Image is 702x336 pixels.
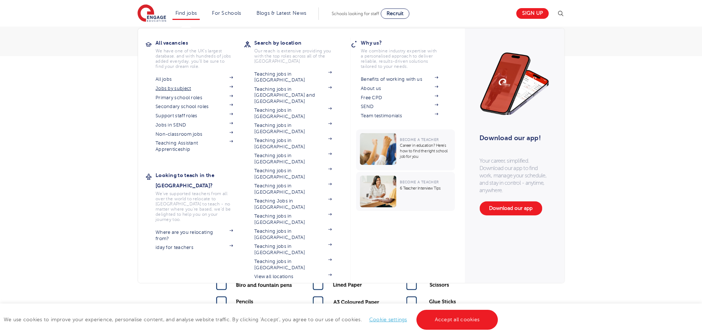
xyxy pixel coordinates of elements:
[361,48,438,69] p: We combine industry expertise with a personalised approach to deliver reliable, results-driven so...
[156,48,233,69] p: We have one of the UK's largest database. and with hundreds of jobs added everyday. you'll be sur...
[361,86,438,91] a: About us
[156,131,233,137] a: Non-classroom jobs
[254,86,332,104] a: Teaching jobs in [GEOGRAPHIC_DATA] and [GEOGRAPHIC_DATA]
[156,86,233,91] a: Jobs by subject
[479,201,542,215] a: Download our app
[156,170,244,222] a: Looking to teach in the [GEOGRAPHIC_DATA]?We've supported teachers from all over the world to rel...
[4,317,500,322] span: We use cookies to improve your experience, personalise content, and analyse website traffic. By c...
[156,122,233,128] a: Jobs in SEND
[156,38,244,48] h3: All vacancies
[361,38,449,48] h3: Why us?
[156,170,244,191] h3: Looking to teach in the [GEOGRAPHIC_DATA]?
[156,95,233,101] a: Primary school roles
[332,11,379,16] span: Schools looking for staff
[479,130,546,146] h3: Download our app!
[387,11,404,16] span: Recruit
[137,4,166,23] img: Engage Education
[254,198,332,210] a: Teaching Jobs in [GEOGRAPHIC_DATA]
[254,153,332,165] a: Teaching jobs in [GEOGRAPHIC_DATA]
[254,71,332,83] a: Teaching jobs in [GEOGRAPHIC_DATA]
[400,143,451,159] p: Career in education? Here’s how to find the right school job for you
[254,138,332,150] a: Teaching jobs in [GEOGRAPHIC_DATA]
[381,8,409,19] a: Recruit
[400,138,439,142] span: Become a Teacher
[361,76,438,82] a: Benefits of working with us
[256,10,307,16] a: Blogs & Latest News
[156,191,233,222] p: We've supported teachers from all over the world to relocate to [GEOGRAPHIC_DATA] to teach - no m...
[479,157,549,194] p: Your career, simplified. Download our app to find work, manage your schedule, and stay in control...
[254,183,332,195] a: Teaching jobs in [GEOGRAPHIC_DATA]
[254,48,332,64] p: Our reach is extensive providing you with the top roles across all of the [GEOGRAPHIC_DATA]
[212,10,241,16] a: For Schools
[516,8,549,19] a: Sign up
[254,168,332,180] a: Teaching jobs in [GEOGRAPHIC_DATA]
[156,140,233,152] a: Teaching Assistant Apprenticeship
[254,122,332,135] a: Teaching jobs in [GEOGRAPHIC_DATA]
[361,38,449,69] a: Why us?We combine industry expertise with a personalised approach to deliver reliable, results-dr...
[254,259,332,271] a: Teaching jobs in [GEOGRAPHIC_DATA]
[254,274,332,280] a: View all locations
[156,113,233,119] a: Support staff roles
[156,229,233,242] a: Where are you relocating from?
[356,172,457,211] a: Become a Teacher6 Teacher Interview Tips
[156,38,244,69] a: All vacanciesWe have one of the UK's largest database. and with hundreds of jobs added everyday. ...
[156,245,233,250] a: iday for teachers
[254,38,343,48] h3: Search by location
[156,104,233,110] a: Secondary school roles
[416,310,498,330] a: Accept all cookies
[254,243,332,256] a: Teaching jobs in [GEOGRAPHIC_DATA]
[356,129,457,170] a: Become a TeacherCareer in education? Here’s how to find the right school job for you
[254,213,332,225] a: Teaching jobs in [GEOGRAPHIC_DATA]
[361,95,438,101] a: Free CPD
[156,76,233,82] a: All jobs
[175,10,197,16] a: Find jobs
[361,104,438,110] a: SEND
[361,113,438,119] a: Team testimonials
[400,180,439,184] span: Become a Teacher
[254,107,332,119] a: Teaching jobs in [GEOGRAPHIC_DATA]
[400,186,451,191] p: 6 Teacher Interview Tips
[369,317,407,322] a: Cookie settings
[254,38,343,64] a: Search by locationOur reach is extensive providing you with the top roles across all of the [GEOG...
[254,228,332,240] a: Teaching jobs in [GEOGRAPHIC_DATA]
